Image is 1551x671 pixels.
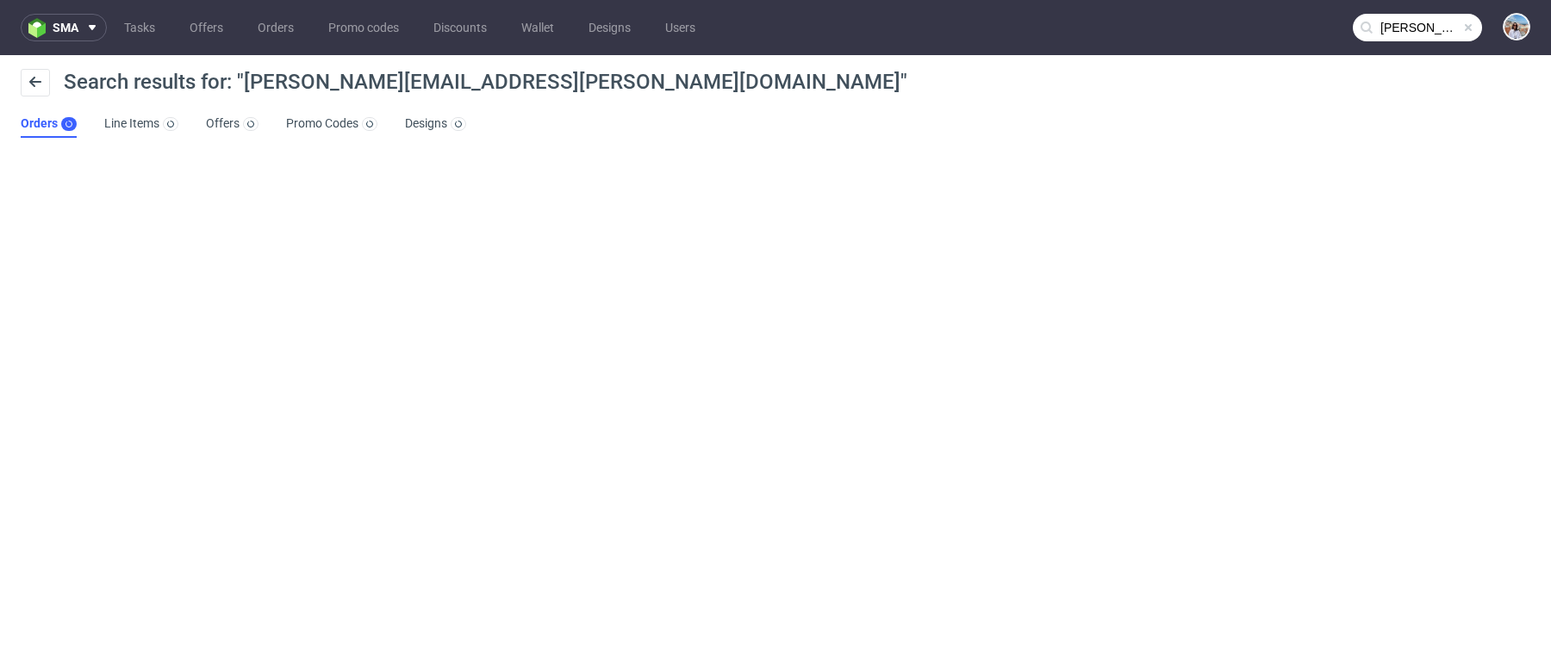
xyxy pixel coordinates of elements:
[318,14,409,41] a: Promo codes
[578,14,641,41] a: Designs
[28,18,53,38] img: logo
[247,14,304,41] a: Orders
[206,110,258,138] a: Offers
[286,110,377,138] a: Promo Codes
[104,110,178,138] a: Line Items
[655,14,706,41] a: Users
[53,22,78,34] span: sma
[64,70,907,94] span: Search results for: "[PERSON_NAME][EMAIL_ADDRESS][PERSON_NAME][DOMAIN_NAME]"
[114,14,165,41] a: Tasks
[21,14,107,41] button: sma
[511,14,564,41] a: Wallet
[423,14,497,41] a: Discounts
[179,14,234,41] a: Offers
[1504,15,1529,39] img: Marta Kozłowska
[21,110,77,138] a: Orders
[405,110,466,138] a: Designs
